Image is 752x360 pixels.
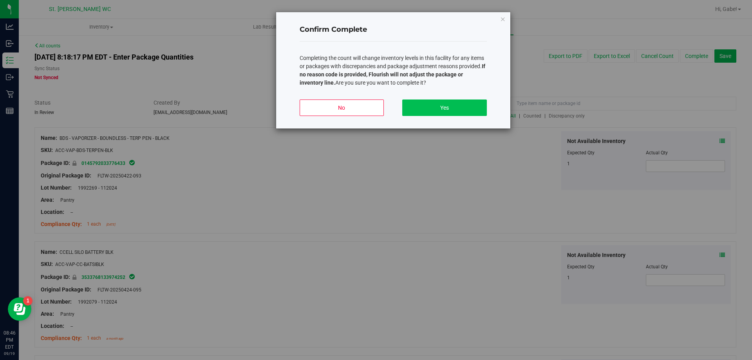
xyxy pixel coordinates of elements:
b: If no reason code is provided, Flourish will not adjust the package or inventory line. [300,63,485,86]
span: Completing the count will change inventory levels in this facility for any items or packages with... [300,55,485,86]
h4: Confirm Complete [300,25,487,35]
button: Yes [402,99,486,116]
iframe: Resource center unread badge [23,296,33,306]
button: No [300,99,384,116]
iframe: Resource center [8,297,31,321]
